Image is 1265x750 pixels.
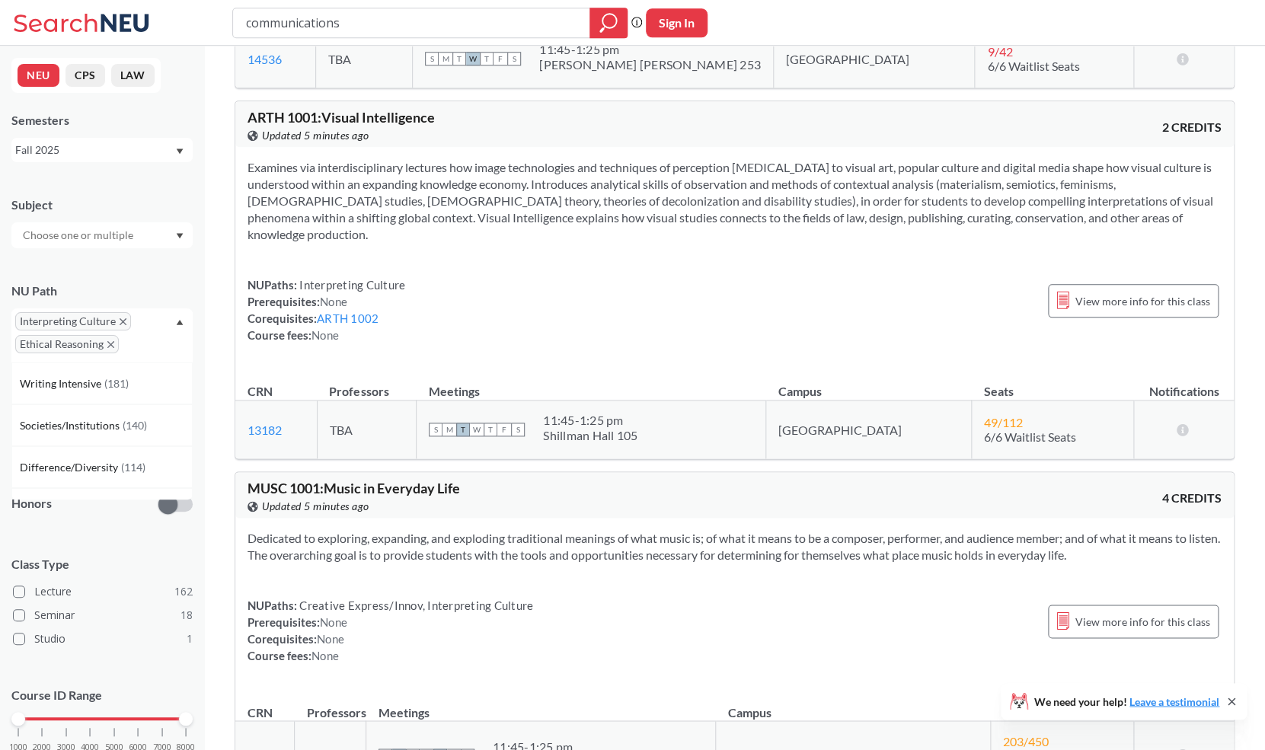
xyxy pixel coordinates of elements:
[11,495,52,512] p: Honors
[123,419,147,432] span: ( 140 )
[121,461,145,474] span: ( 114 )
[248,276,405,343] div: NUPaths: Prerequisites: Corequisites: Course fees:
[543,413,637,428] div: 11:45 - 1:25 pm
[262,498,369,515] span: Updated 5 minutes ago
[539,42,761,57] div: 11:45 - 1:25 pm
[248,480,460,496] span: MUSC 1001 : Music in Everyday Life
[248,52,282,66] a: 14536
[248,383,273,400] div: CRN
[1034,696,1219,707] span: We need your help!
[984,415,1023,429] span: 49 / 112
[176,148,184,155] svg: Dropdown arrow
[1075,612,1210,631] span: View more info for this class
[442,423,456,436] span: M
[494,52,507,65] span: F
[262,127,369,144] span: Updated 5 minutes ago
[20,375,104,392] span: Writing Intensive
[599,12,618,34] svg: magnifying glass
[589,8,628,38] div: magnifying glass
[539,57,761,72] div: [PERSON_NAME] [PERSON_NAME] 253
[990,688,1134,721] th: Seats
[715,688,990,721] th: Campus
[11,687,193,704] p: Course ID Range
[18,64,59,87] button: NEU
[187,630,193,647] span: 1
[248,109,435,126] span: ARTH 1001 : Visual Intelligence
[480,52,494,65] span: T
[13,629,193,649] label: Studio
[11,222,193,248] div: Dropdown arrow
[248,704,273,720] div: CRN
[320,295,347,308] span: None
[248,423,282,437] a: 13182
[174,583,193,600] span: 162
[20,417,123,434] span: Societies/Institutions
[176,319,184,325] svg: Dropdown arrow
[466,52,480,65] span: W
[13,582,193,602] label: Lecture
[1134,368,1234,401] th: Notifications
[470,423,484,436] span: W
[11,282,193,299] div: NU Path
[15,312,131,330] span: Interpreting CultureX to remove pill
[366,688,716,721] th: Meetings
[984,429,1076,444] span: 6/6 Waitlist Seats
[425,52,439,65] span: S
[11,308,193,362] div: Interpreting CultureX to remove pillEthical ReasoningX to remove pillDropdown arrowWriting Intens...
[1003,733,1049,748] span: 203 / 450
[11,196,193,213] div: Subject
[417,368,766,401] th: Meetings
[15,226,143,244] input: Choose one or multiple
[1075,292,1210,311] span: View more info for this class
[1162,490,1222,506] span: 4 CREDITS
[987,44,1012,59] span: 9 / 42
[497,423,511,436] span: F
[317,632,344,646] span: None
[765,401,971,459] td: [GEOGRAPHIC_DATA]
[111,64,155,87] button: LAW
[317,368,416,401] th: Professors
[11,138,193,162] div: Fall 2025Dropdown arrow
[507,52,521,65] span: S
[107,341,114,348] svg: X to remove pill
[11,112,193,129] div: Semesters
[15,142,174,158] div: Fall 2025
[248,597,533,664] div: NUPaths: Prerequisites: Corequisites: Course fees:
[295,688,366,721] th: Professors
[429,423,442,436] span: S
[317,311,379,325] a: ARTH 1002
[13,605,193,625] label: Seminar
[311,649,339,662] span: None
[65,64,105,87] button: CPS
[248,530,1222,563] section: Dedicated to exploring, expanding, and exploding traditional meanings of what music is; of what i...
[180,607,193,624] span: 18
[511,423,525,436] span: S
[1162,119,1222,136] span: 2 CREDITS
[176,233,184,239] svg: Dropdown arrow
[646,8,708,37] button: Sign In
[15,335,119,353] span: Ethical ReasoningX to remove pill
[484,423,497,436] span: T
[320,615,347,629] span: None
[311,328,339,342] span: None
[244,10,579,36] input: Class, professor, course number, "phrase"
[297,598,533,612] span: Creative Express/Innov, Interpreting Culture
[120,318,126,325] svg: X to remove pill
[20,459,121,476] span: Difference/Diversity
[987,59,1079,73] span: 6/6 Waitlist Seats
[452,52,466,65] span: T
[248,159,1222,243] section: Examines via interdisciplinary lectures how image technologies and techniques of perception [MEDI...
[439,52,452,65] span: M
[315,30,413,88] td: TBA
[104,377,129,390] span: ( 181 )
[317,401,416,459] td: TBA
[773,30,975,88] td: [GEOGRAPHIC_DATA]
[456,423,470,436] span: T
[972,368,1134,401] th: Seats
[297,278,405,292] span: Interpreting Culture
[543,428,637,443] div: Shillman Hall 105
[11,556,193,573] span: Class Type
[765,368,971,401] th: Campus
[1129,694,1219,707] a: Leave a testimonial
